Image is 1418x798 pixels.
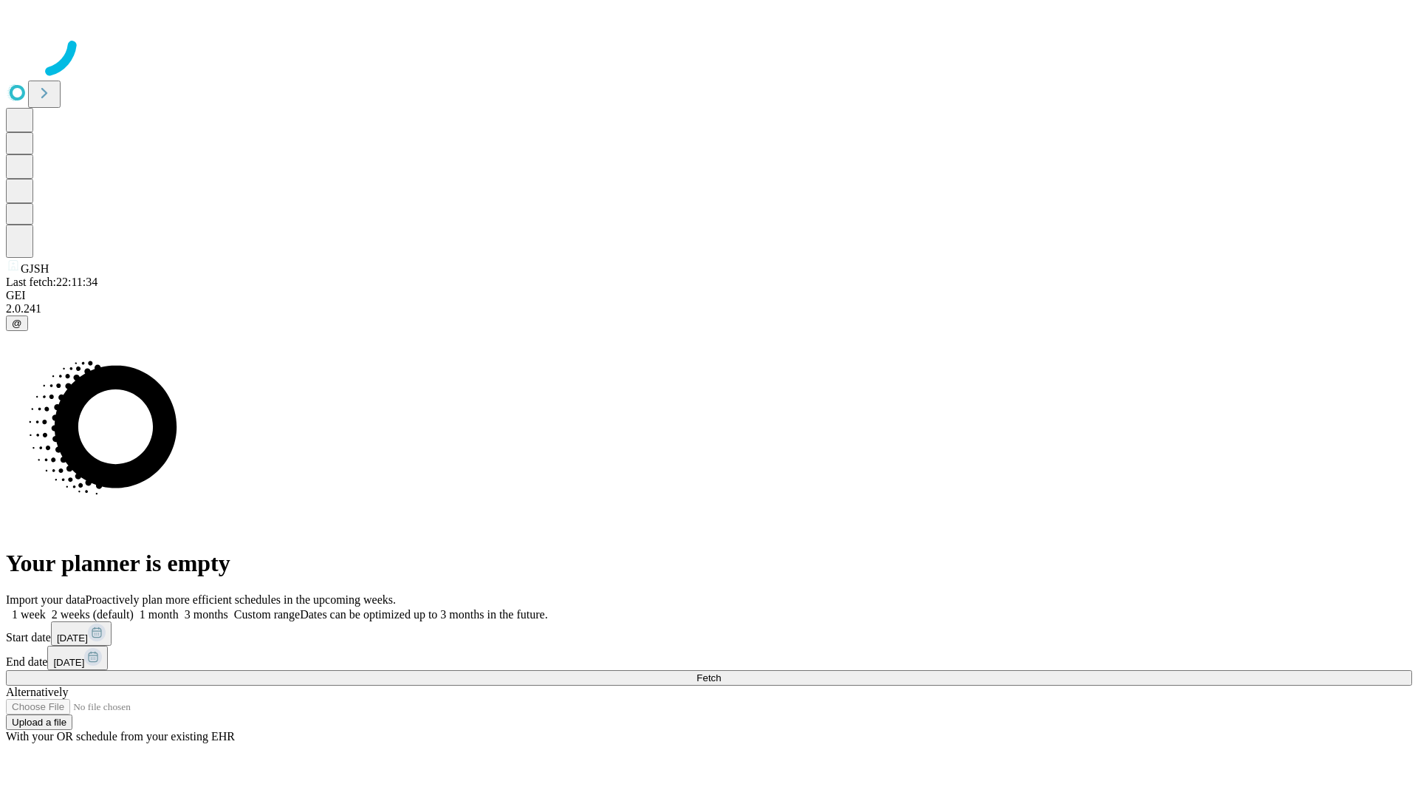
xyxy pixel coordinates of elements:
[185,608,228,621] span: 3 months
[696,672,721,683] span: Fetch
[53,657,84,668] span: [DATE]
[6,715,72,730] button: Upload a file
[6,550,1412,577] h1: Your planner is empty
[51,621,112,646] button: [DATE]
[6,686,68,698] span: Alternatively
[57,632,88,644] span: [DATE]
[140,608,179,621] span: 1 month
[6,621,1412,646] div: Start date
[6,730,235,743] span: With your OR schedule from your existing EHR
[6,276,97,288] span: Last fetch: 22:11:34
[6,316,28,331] button: @
[6,646,1412,670] div: End date
[21,262,49,275] span: GJSH
[12,608,46,621] span: 1 week
[12,318,22,329] span: @
[52,608,134,621] span: 2 weeks (default)
[234,608,300,621] span: Custom range
[6,593,86,606] span: Import your data
[47,646,108,670] button: [DATE]
[6,670,1412,686] button: Fetch
[6,289,1412,302] div: GEI
[300,608,547,621] span: Dates can be optimized up to 3 months in the future.
[6,302,1412,316] div: 2.0.241
[86,593,396,606] span: Proactively plan more efficient schedules in the upcoming weeks.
